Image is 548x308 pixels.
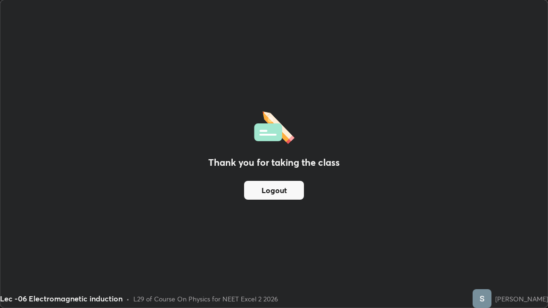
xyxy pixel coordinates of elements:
h2: Thank you for taking the class [208,155,340,170]
img: 25b204f45ac4445a96ad82fdfa2bbc62.56875823_3 [473,289,491,308]
img: offlineFeedback.1438e8b3.svg [254,108,294,144]
div: [PERSON_NAME] [495,294,548,304]
button: Logout [244,181,304,200]
div: • [126,294,130,304]
div: L29 of Course On Physics for NEET Excel 2 2026 [133,294,278,304]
